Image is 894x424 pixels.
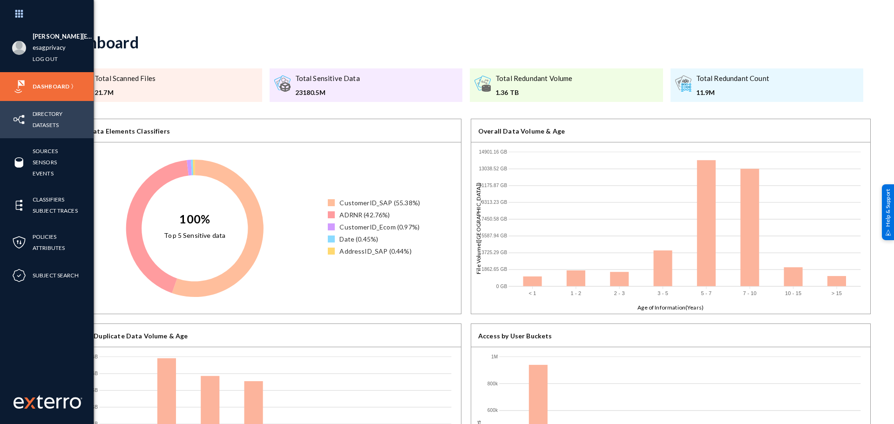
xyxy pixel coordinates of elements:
[33,231,56,242] a: Policies
[475,182,482,274] text: File Volume([GEOGRAPHIC_DATA])
[295,87,360,97] div: 23180.5M
[12,198,26,212] img: icon-elements.svg
[12,236,26,249] img: icon-policies.svg
[488,408,498,413] text: 600k
[62,119,461,142] div: Top 5 Data Elements Classifiers
[339,246,411,256] div: AddressID_SAP (0.44%)
[496,283,508,289] text: 0 GB
[479,149,507,154] text: 14901.16 GB
[33,146,58,156] a: Sources
[33,108,62,119] a: Directory
[529,290,536,296] text: < 1
[481,267,507,272] text: 1862.65 GB
[33,81,69,92] a: Dashboard
[696,73,769,84] div: Total Redundant Count
[12,269,26,283] img: icon-compliance.svg
[33,157,57,168] a: Sensors
[479,183,507,188] text: 11175.87 GB
[295,73,360,84] div: Total Sensitive Data
[488,381,498,386] text: 800k
[180,212,210,226] text: 100%
[12,155,26,169] img: icon-sources.svg
[339,198,420,208] div: CustomerID_SAP (55.38%)
[33,205,78,216] a: Subject Traces
[12,80,26,94] img: icon-risk-sonar.svg
[33,194,64,205] a: Classifiers
[12,113,26,127] img: icon-inventory.svg
[14,395,82,409] img: exterro-work-mark.svg
[33,31,94,42] li: [PERSON_NAME][EMAIL_ADDRESS][PERSON_NAME][DOMAIN_NAME]
[164,231,226,239] text: Top 5 Sensitive data
[479,166,507,171] text: 13038.52 GB
[24,397,35,409] img: exterro-logo.svg
[471,324,870,347] div: Access by User Buckets
[495,87,573,97] div: 1.36 TB
[471,119,870,142] div: Overall Data Volume & Age
[885,229,891,236] img: help_support.svg
[495,73,573,84] div: Total Redundant Volume
[95,73,156,84] div: Total Scanned Files
[491,354,498,359] text: 1M
[481,233,507,238] text: 5587.94 GB
[33,120,59,130] a: Datasets
[95,87,156,97] div: 21.7M
[637,304,704,311] text: Age of Information(Years)
[12,41,26,55] img: blank-profile-picture.png
[339,234,378,244] div: Date (0.45%)
[33,242,65,253] a: Attributes
[5,4,33,24] img: app launcher
[481,216,507,222] text: 7450.58 GB
[882,184,894,240] div: Help & Support
[701,290,712,296] text: 5 - 7
[481,250,507,255] text: 3725.29 GB
[339,210,390,220] div: ADRNR (42.76%)
[62,324,461,347] div: Overall Duplicate Data Volume & Age
[33,270,79,281] a: Subject Search
[696,87,769,97] div: 11.9M
[33,54,58,64] a: Log out
[785,290,801,296] text: 10 - 15
[61,33,139,52] div: Dashboard
[743,290,757,296] text: 7 - 10
[657,290,668,296] text: 3 - 5
[339,222,420,232] div: CustomerID_Ecom (0.97%)
[832,290,842,296] text: > 15
[571,290,582,296] text: 1 - 2
[481,200,507,205] text: 9313.23 GB
[614,290,625,296] text: 2 - 3
[33,168,54,179] a: Events
[33,42,66,53] a: esagprivacy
